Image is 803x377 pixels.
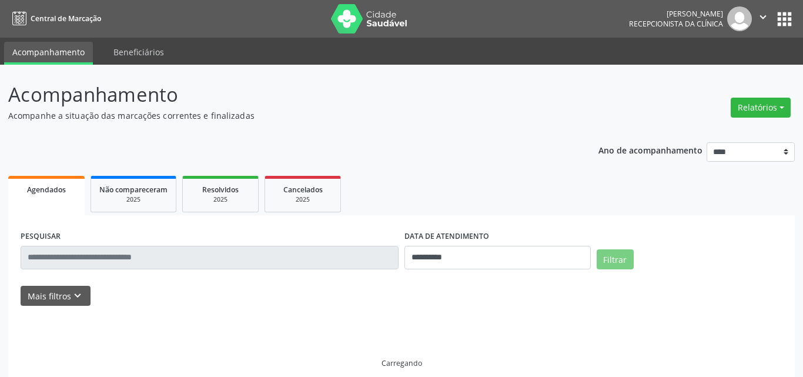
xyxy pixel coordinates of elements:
span: Recepcionista da clínica [629,19,723,29]
i: keyboard_arrow_down [71,289,84,302]
span: Agendados [27,185,66,195]
img: img [727,6,752,31]
div: 2025 [99,195,168,204]
i:  [757,11,769,24]
span: Cancelados [283,185,323,195]
div: 2025 [273,195,332,204]
div: 2025 [191,195,250,204]
span: Resolvidos [202,185,239,195]
span: Central de Marcação [31,14,101,24]
a: Acompanhamento [4,42,93,65]
div: Carregando [382,358,422,368]
div: [PERSON_NAME] [629,9,723,19]
button: Filtrar [597,249,634,269]
p: Ano de acompanhamento [598,142,702,157]
a: Beneficiários [105,42,172,62]
p: Acompanhe a situação das marcações correntes e finalizadas [8,109,559,122]
button: Relatórios [731,98,791,118]
button:  [752,6,774,31]
a: Central de Marcação [8,9,101,28]
label: DATA DE ATENDIMENTO [404,228,489,246]
p: Acompanhamento [8,80,559,109]
button: Mais filtroskeyboard_arrow_down [21,286,91,306]
label: PESQUISAR [21,228,61,246]
button: apps [774,9,795,29]
span: Não compareceram [99,185,168,195]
